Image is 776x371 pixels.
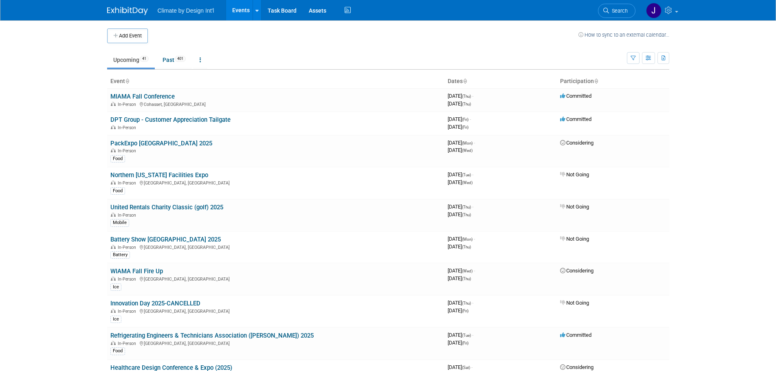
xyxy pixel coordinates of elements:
span: - [472,332,473,338]
span: (Tue) [462,173,471,177]
span: (Tue) [462,333,471,338]
a: Sort by Event Name [125,78,129,84]
span: (Thu) [462,213,471,217]
span: (Thu) [462,205,471,209]
span: (Thu) [462,301,471,305]
span: 41 [140,56,149,62]
img: In-Person Event [111,341,116,345]
img: JoAnna Quade [646,3,662,18]
span: (Wed) [462,148,473,153]
th: Participation [557,75,669,88]
span: In-Person [118,341,138,346]
span: - [472,93,473,99]
img: In-Person Event [111,148,116,152]
img: In-Person Event [111,125,116,129]
span: [DATE] [448,101,471,107]
span: Considering [560,140,594,146]
span: In-Person [118,213,138,218]
div: Ice [110,283,121,291]
span: [DATE] [448,236,475,242]
img: In-Person Event [111,309,116,313]
img: In-Person Event [111,180,116,184]
span: [DATE] [448,116,471,122]
th: Dates [444,75,557,88]
a: Past401 [156,52,192,68]
span: Not Going [560,204,589,210]
div: Battery [110,251,130,259]
button: Add Event [107,29,148,43]
a: Battery Show [GEOGRAPHIC_DATA] 2025 [110,236,221,243]
span: In-Person [118,245,138,250]
span: (Wed) [462,180,473,185]
span: [DATE] [448,93,473,99]
span: In-Person [118,180,138,186]
a: WIAMA Fall Fire Up [110,268,163,275]
span: [DATE] [448,332,473,338]
span: - [474,236,475,242]
span: Considering [560,268,594,274]
span: In-Person [118,125,138,130]
div: Food [110,155,125,162]
a: Refrigerating Engineers & Technicians Association ([PERSON_NAME]) 2025 [110,332,314,339]
div: [GEOGRAPHIC_DATA], [GEOGRAPHIC_DATA] [110,275,441,282]
span: [DATE] [448,244,471,250]
div: Mobile [110,219,129,226]
span: In-Person [118,102,138,107]
span: [DATE] [448,140,475,146]
span: Committed [560,332,591,338]
a: Northern [US_STATE] Facilities Expo [110,171,208,179]
span: In-Person [118,309,138,314]
span: (Fri) [462,341,468,345]
a: Upcoming41 [107,52,155,68]
img: In-Person Event [111,102,116,106]
a: Innovation Day 2025-CANCELLED [110,300,200,307]
span: Not Going [560,171,589,178]
div: [GEOGRAPHIC_DATA], [GEOGRAPHIC_DATA] [110,307,441,314]
span: [DATE] [448,307,468,314]
span: Climate by Design Int'l [158,7,214,14]
span: - [472,171,473,178]
span: [DATE] [448,211,471,217]
span: [DATE] [448,179,473,185]
span: (Thu) [462,277,471,281]
div: Food [110,347,125,355]
span: [DATE] [448,268,475,274]
span: Not Going [560,236,589,242]
span: - [474,140,475,146]
span: Committed [560,93,591,99]
a: PackExpo [GEOGRAPHIC_DATA] 2025 [110,140,212,147]
span: Considering [560,364,594,370]
span: 401 [175,56,186,62]
span: Not Going [560,300,589,306]
a: How to sync to an external calendar... [578,32,669,38]
a: Sort by Start Date [463,78,467,84]
span: (Fri) [462,309,468,313]
span: - [472,300,473,306]
div: Ice [110,316,121,323]
img: In-Person Event [111,277,116,281]
a: Search [598,4,635,18]
span: (Thu) [462,94,471,99]
span: In-Person [118,148,138,154]
a: MIAMA Fall Conference [110,93,175,100]
span: - [474,268,475,274]
div: [GEOGRAPHIC_DATA], [GEOGRAPHIC_DATA] [110,179,441,186]
span: [DATE] [448,275,471,281]
span: - [471,364,473,370]
img: In-Person Event [111,245,116,249]
div: Food [110,187,125,195]
a: DPT Group - Customer Appreciation Tailgate [110,116,231,123]
span: Committed [560,116,591,122]
span: (Thu) [462,102,471,106]
div: [GEOGRAPHIC_DATA], [GEOGRAPHIC_DATA] [110,340,441,346]
span: - [470,116,471,122]
span: [DATE] [448,204,473,210]
span: [DATE] [448,340,468,346]
span: [DATE] [448,171,473,178]
span: Search [609,8,628,14]
a: Sort by Participation Type [594,78,598,84]
span: [DATE] [448,364,473,370]
div: Cohasset, [GEOGRAPHIC_DATA] [110,101,441,107]
span: (Thu) [462,245,471,249]
span: [DATE] [448,300,473,306]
